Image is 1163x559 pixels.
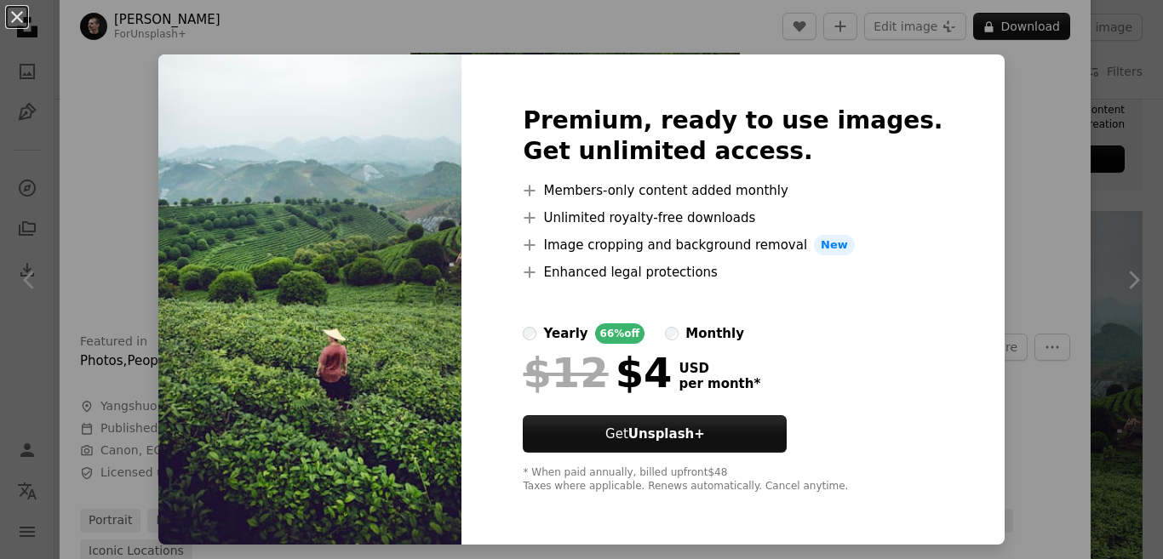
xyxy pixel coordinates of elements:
input: yearly66%off [523,327,536,340]
img: premium_photo-1692049123825-8d43174c9c5c [158,54,461,545]
span: New [814,235,855,255]
li: Enhanced legal protections [523,262,942,282]
strong: Unsplash+ [628,426,705,442]
div: yearly [543,323,587,344]
span: $12 [523,351,608,395]
div: * When paid annually, billed upfront $48 Taxes where applicable. Renews automatically. Cancel any... [523,466,942,493]
li: Image cropping and background removal [523,235,942,255]
li: Members-only content added monthly [523,180,942,201]
input: monthly [665,327,679,340]
div: $4 [523,351,672,395]
span: per month * [679,376,760,391]
h2: Premium, ready to use images. Get unlimited access. [523,106,942,167]
div: monthly [685,323,744,344]
span: USD [679,361,760,376]
li: Unlimited royalty-free downloads [523,208,942,228]
div: 66% off [595,323,645,344]
button: GetUnsplash+ [523,415,787,453]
